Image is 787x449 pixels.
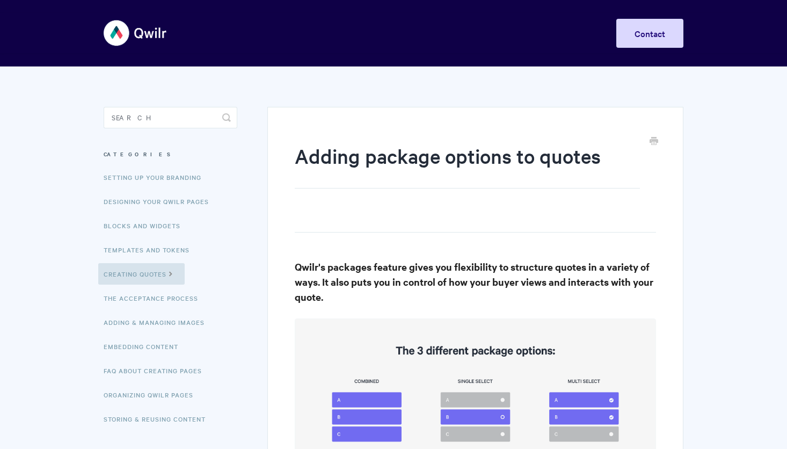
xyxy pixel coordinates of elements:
[104,144,237,164] h3: Categories
[295,142,640,189] h1: Adding package options to quotes
[104,239,198,260] a: Templates and Tokens
[104,215,188,236] a: Blocks and Widgets
[104,107,237,128] input: Search
[104,13,167,53] img: Qwilr Help Center
[104,360,210,381] a: FAQ About Creating Pages
[104,312,213,333] a: Adding & Managing Images
[98,263,185,285] a: Creating Quotes
[104,336,186,357] a: Embedding Content
[295,259,656,305] h3: Qwilr's packages feature gives you flexibility to structure quotes in a variety of ways. It also ...
[104,384,201,405] a: Organizing Qwilr Pages
[650,136,658,148] a: Print this Article
[104,191,217,212] a: Designing Your Qwilr Pages
[104,287,206,309] a: The Acceptance Process
[104,166,209,188] a: Setting up your Branding
[616,19,683,48] a: Contact
[104,408,214,430] a: Storing & Reusing Content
